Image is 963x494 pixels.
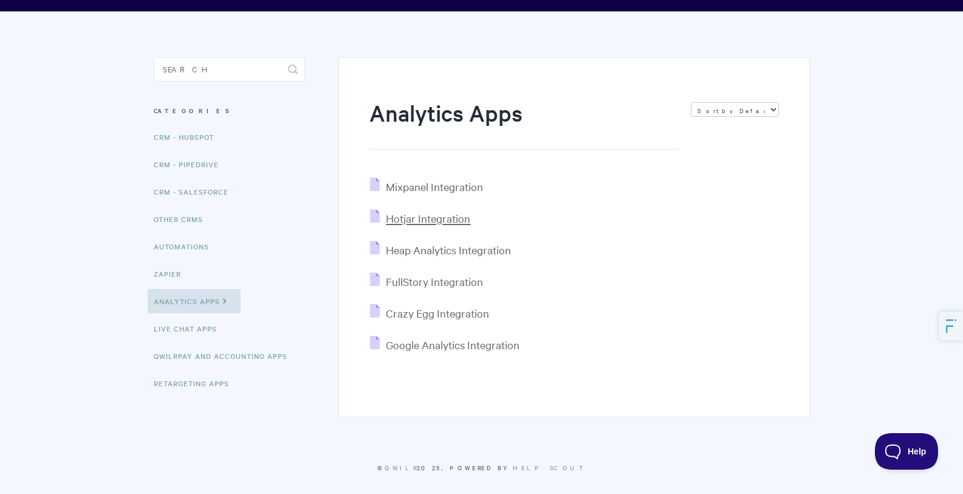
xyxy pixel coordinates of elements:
[875,433,939,470] iframe: Toggle Customer Support
[154,57,305,82] input: Search
[154,100,305,122] h3: Categories
[154,152,228,176] a: CRM - Pipedrive
[386,274,483,288] span: FullStory Integration
[450,463,586,472] span: Powered by
[386,243,511,257] span: Heap Analytics Integration
[691,102,779,117] select: Page reloads on selection
[386,179,483,193] span: Mixpanel Integration
[154,316,226,341] a: Live Chat Apps
[154,462,810,473] p: © 2025.
[370,211,470,225] a: Hotjar Integration
[370,306,489,320] a: Crazy Egg Integration
[369,97,678,150] h1: Analytics Apps
[513,463,586,472] a: Help Scout
[370,179,483,193] a: Mixpanel Integration
[154,125,223,149] a: CRM - HubSpot
[385,463,417,472] a: Qwilr
[148,289,241,313] a: Analytics Apps
[154,371,238,395] a: Retargeting Apps
[386,211,470,225] span: Hotjar Integration
[154,344,296,368] a: QwilrPay and Accounting Apps
[386,306,489,320] span: Crazy Egg Integration
[154,179,238,204] a: CRM - Salesforce
[154,262,190,286] a: Zapier
[154,207,212,231] a: Other CRMs
[370,243,511,257] a: Heap Analytics Integration
[370,274,483,288] a: FullStory Integration
[370,338,519,352] a: Google Analytics Integration
[386,338,519,352] span: Google Analytics Integration
[154,234,218,259] a: Automations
